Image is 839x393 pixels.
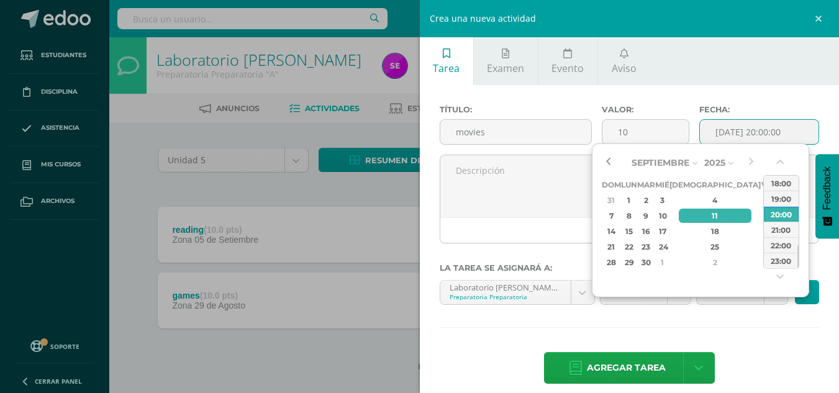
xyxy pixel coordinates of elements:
[656,240,668,254] div: 24
[656,193,668,207] div: 3
[598,37,650,85] a: Aviso
[604,224,619,238] div: 14
[602,120,689,144] input: Puntos máximos
[604,255,619,269] div: 28
[612,61,637,75] span: Aviso
[679,224,752,238] div: 18
[622,255,635,269] div: 29
[764,175,799,191] div: 18:00
[679,209,752,223] div: 11
[764,206,799,222] div: 20:00
[679,193,752,207] div: 4
[587,353,666,383] span: Agregar tarea
[764,253,799,268] div: 23:00
[551,61,584,75] span: Evento
[474,37,538,85] a: Examen
[762,224,773,238] div: 19
[762,193,773,207] div: 5
[764,237,799,253] div: 22:00
[761,177,775,192] th: Vie
[656,209,668,223] div: 10
[639,209,653,223] div: 9
[487,61,524,75] span: Examen
[679,240,752,254] div: 25
[762,240,773,254] div: 26
[622,240,635,254] div: 22
[440,105,592,114] label: Título:
[622,209,635,223] div: 8
[450,281,561,292] div: Laboratorio [PERSON_NAME] 'A'
[440,281,594,304] a: Laboratorio [PERSON_NAME] 'A'Preparatoria Preparatoria
[764,222,799,237] div: 21:00
[639,255,653,269] div: 30
[622,224,635,238] div: 15
[704,157,725,168] span: 2025
[669,177,761,192] th: [DEMOGRAPHIC_DATA]
[637,177,655,192] th: Mar
[604,209,619,223] div: 7
[679,255,752,269] div: 2
[656,224,668,238] div: 17
[602,177,621,192] th: Dom
[656,255,668,269] div: 1
[700,120,819,144] input: Fecha de entrega
[602,105,689,114] label: Valor:
[420,37,473,85] a: Tarea
[440,120,591,144] input: Título
[762,209,773,223] div: 12
[655,177,669,192] th: Mié
[621,177,637,192] th: Lun
[450,292,561,301] div: Preparatoria Preparatoria
[604,193,619,207] div: 31
[815,154,839,238] button: Feedback - Mostrar encuesta
[762,255,773,269] div: 3
[433,61,460,75] span: Tarea
[632,157,689,168] span: Septiembre
[538,37,597,85] a: Evento
[822,166,833,210] span: Feedback
[639,224,653,238] div: 16
[639,240,653,254] div: 23
[764,191,799,206] div: 19:00
[639,193,653,207] div: 2
[440,263,820,273] label: La tarea se asignará a:
[604,240,619,254] div: 21
[622,193,635,207] div: 1
[699,105,819,114] label: Fecha:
